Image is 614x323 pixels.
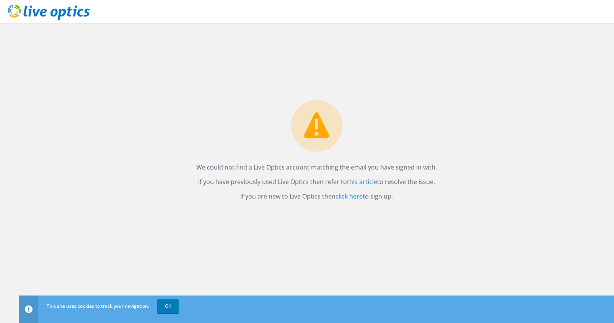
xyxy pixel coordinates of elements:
[336,192,363,200] a: click here
[347,178,377,186] a: this article
[157,299,179,313] a: OK
[47,303,149,309] span: This site uses cookies to track your navigation.
[196,176,437,187] p: If you have previously used Live Optics then refer to to resolve the issue.
[196,191,437,202] p: If you are new to Live Optics then to sign up.
[196,162,437,173] p: We could not find a Live Optics account matching the email you have signed in with.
